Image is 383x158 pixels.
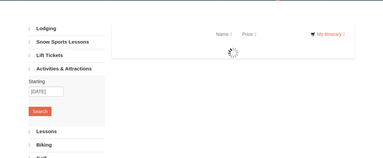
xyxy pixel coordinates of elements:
[29,78,100,85] label: Starting
[306,29,349,39] a: My Itinerary
[29,107,51,116] button: Search
[29,49,105,62] a: Lift Tickets
[29,36,105,48] a: Snow Sports Lessons
[237,28,262,41] a: Price
[211,28,237,41] a: Name
[228,48,239,58] img: wait gif
[29,139,105,151] a: Biking
[29,22,105,35] a: Lodging
[29,125,105,138] a: Lessons
[29,62,105,75] a: Activities & Attractions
